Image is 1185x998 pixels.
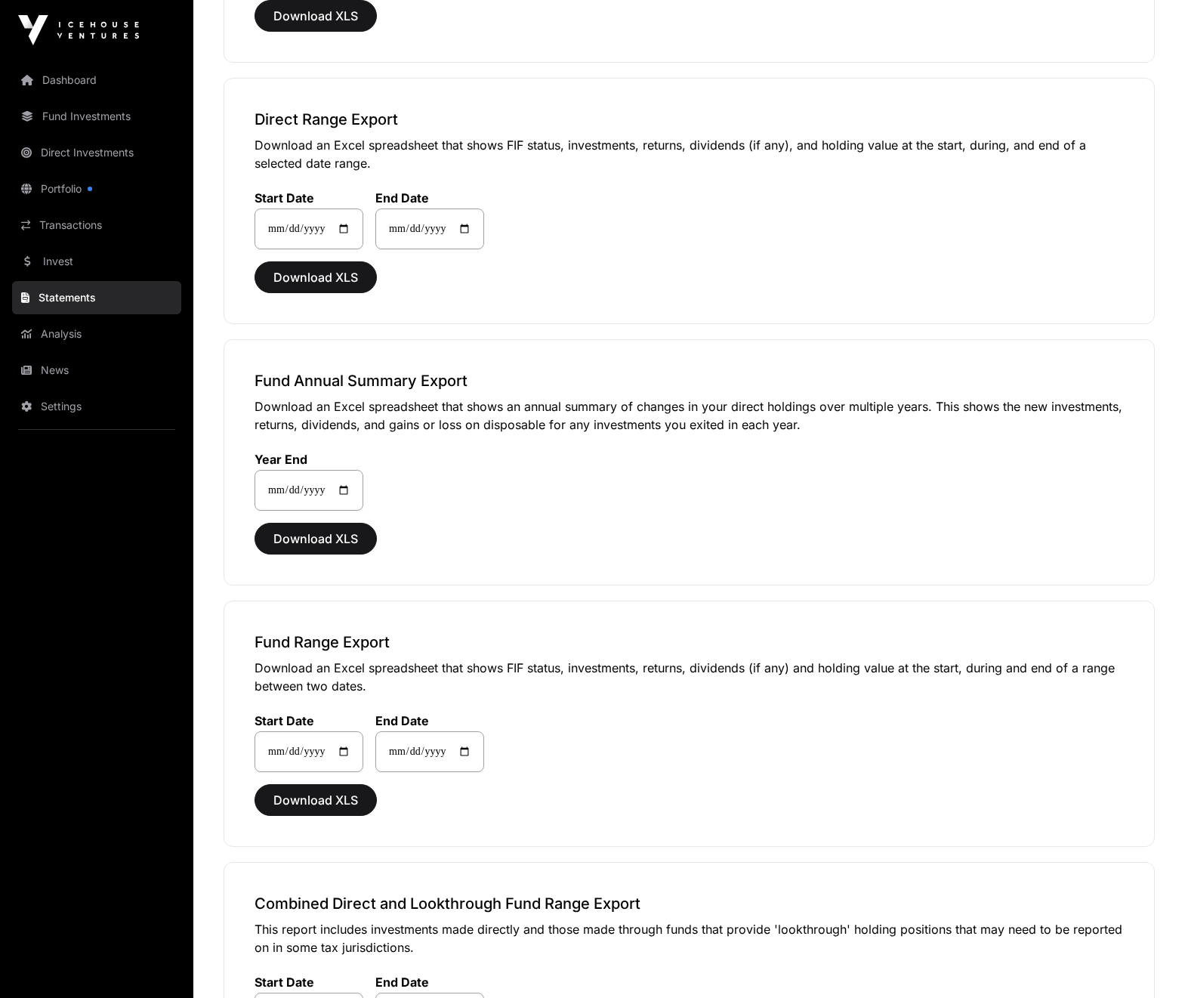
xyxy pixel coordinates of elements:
[255,370,1124,391] h3: Fund Annual Summary Export
[255,632,1124,653] h3: Fund Range Export
[12,100,181,133] a: Fund Investments
[273,268,358,286] span: Download XLS
[255,136,1124,172] p: Download an Excel spreadsheet that shows FIF status, investments, returns, dividends (if any), an...
[255,659,1124,695] p: Download an Excel spreadsheet that shows FIF status, investments, returns, dividends (if any) and...
[255,397,1124,434] p: Download an Excel spreadsheet that shows an annual summary of changes in your direct holdings ove...
[12,209,181,242] a: Transactions
[273,530,358,548] span: Download XLS
[12,172,181,205] a: Portfolio
[375,190,484,205] label: End Date
[255,452,363,467] label: Year End
[273,7,358,25] span: Download XLS
[375,713,484,728] label: End Date
[18,15,139,45] img: Icehouse Ventures Logo
[12,281,181,314] a: Statements
[255,893,1124,914] h3: Combined Direct and Lookthrough Fund Range Export
[375,975,484,990] label: End Date
[12,354,181,387] a: News
[12,63,181,97] a: Dashboard
[1109,925,1185,998] iframe: Chat Widget
[255,261,377,293] button: Download XLS
[12,136,181,169] a: Direct Investments
[12,317,181,351] a: Analysis
[255,109,1124,130] h3: Direct Range Export
[255,975,363,990] label: Start Date
[273,791,358,809] span: Download XLS
[255,920,1124,956] p: This report includes investments made directly and those made through funds that provide 'lookthr...
[255,523,377,555] button: Download XLS
[255,713,363,728] label: Start Date
[255,784,377,816] button: Download XLS
[12,245,181,278] a: Invest
[255,190,363,205] label: Start Date
[12,390,181,423] a: Settings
